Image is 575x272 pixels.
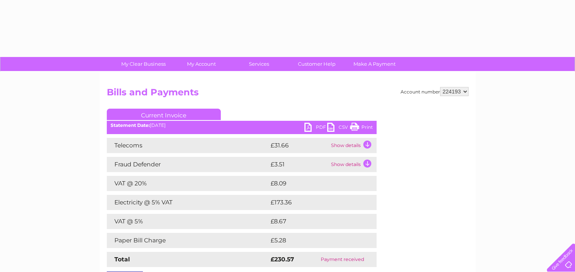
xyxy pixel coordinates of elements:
td: £31.66 [269,138,329,153]
div: Account number [401,87,469,96]
td: Show details [329,138,377,153]
a: Current Invoice [107,109,221,120]
td: Paper Bill Charge [107,233,269,248]
td: Fraud Defender [107,157,269,172]
a: Print [350,123,373,134]
a: PDF [304,123,327,134]
td: Electricity @ 5% VAT [107,195,269,210]
td: Payment received [308,252,377,267]
td: Telecoms [107,138,269,153]
td: VAT @ 20% [107,176,269,191]
td: £8.09 [269,176,359,191]
b: Statement Date: [111,122,150,128]
a: Services [228,57,290,71]
td: £5.28 [269,233,359,248]
td: VAT @ 5% [107,214,269,229]
strong: £230.57 [271,256,294,263]
td: Show details [329,157,377,172]
h2: Bills and Payments [107,87,469,101]
td: £173.36 [269,195,363,210]
a: My Account [170,57,233,71]
div: [DATE] [107,123,377,128]
strong: Total [114,256,130,263]
a: Make A Payment [343,57,406,71]
td: £3.51 [269,157,329,172]
a: My Clear Business [112,57,175,71]
a: Customer Help [285,57,348,71]
td: £8.67 [269,214,359,229]
a: CSV [327,123,350,134]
